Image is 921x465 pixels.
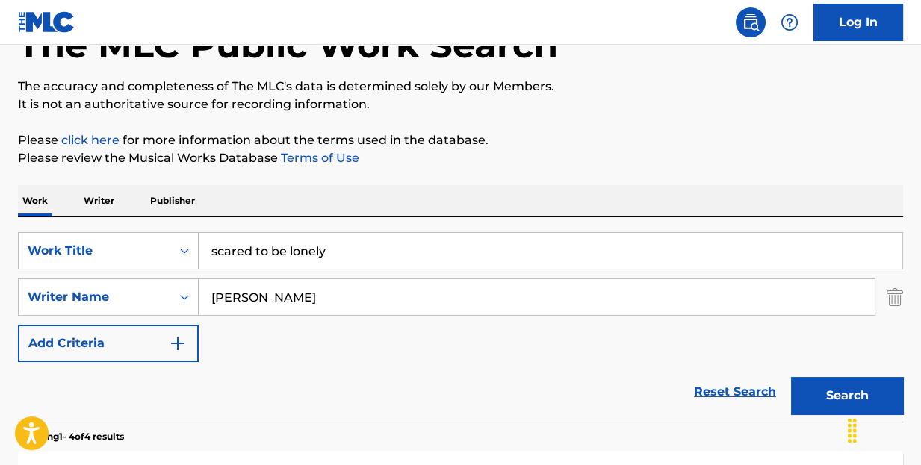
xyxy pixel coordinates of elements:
p: Please for more information about the terms used in the database. [18,131,903,149]
p: The accuracy and completeness of The MLC's data is determined solely by our Members. [18,78,903,96]
form: Search Form [18,232,903,422]
img: Delete Criterion [887,278,903,316]
p: Publisher [146,185,199,216]
a: Log In [813,4,903,41]
a: Terms of Use [278,151,359,165]
img: MLC Logo [18,11,75,33]
h1: The MLC Public Work Search [18,22,558,67]
a: click here [61,133,120,147]
button: Add Criteria [18,325,199,362]
div: Help [775,7,804,37]
div: Work Title [28,242,162,260]
p: Writer [79,185,119,216]
div: Drag [840,408,864,453]
img: search [742,13,760,31]
iframe: Chat Widget [846,393,921,465]
p: Work [18,185,52,216]
img: 9d2ae6d4665cec9f34b9.svg [169,334,187,352]
a: Public Search [736,7,766,37]
img: help [781,13,798,31]
div: Writer Name [28,288,162,306]
p: Please review the Musical Works Database [18,149,903,167]
a: Reset Search [686,375,784,408]
p: Showing 1 - 4 of 4 results [18,430,124,443]
p: It is not an authoritative source for recording information. [18,96,903,113]
button: Search [791,377,903,414]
